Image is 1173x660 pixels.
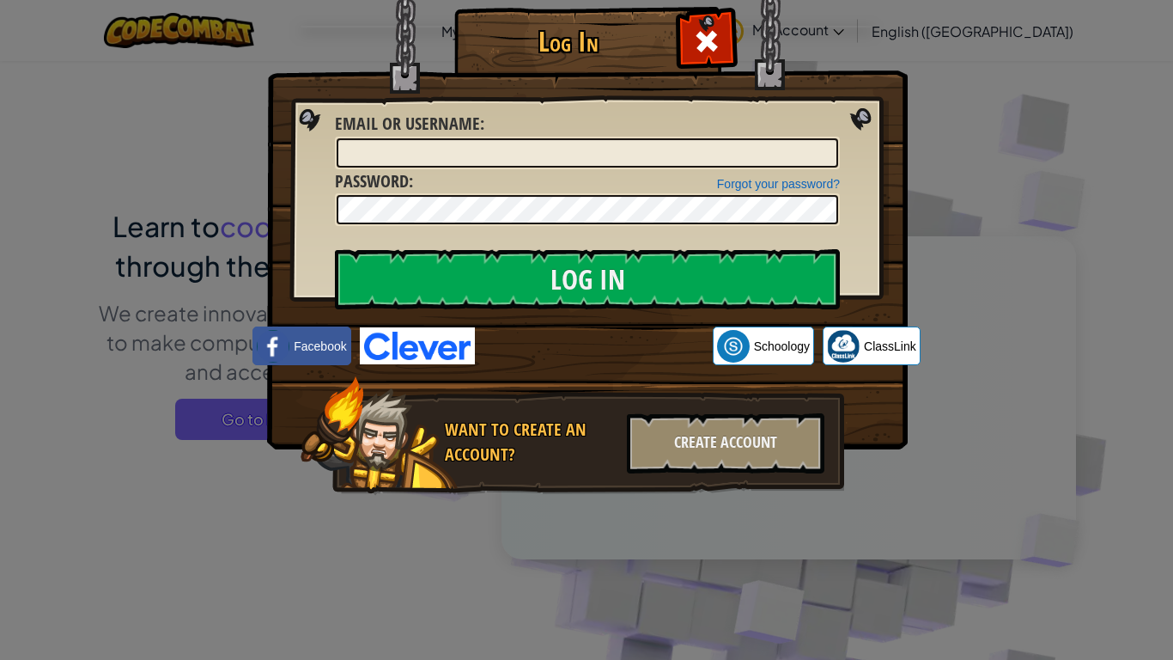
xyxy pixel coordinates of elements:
a: Forgot your password? [717,177,840,191]
img: classlink-logo-small.png [827,330,860,363]
img: facebook_small.png [257,330,289,363]
span: Email or Username [335,112,480,135]
label: : [335,112,484,137]
h1: Log In [459,27,678,57]
div: Create Account [627,413,824,474]
iframe: Sign in with Google Button [475,327,713,365]
div: Want to create an account? [445,418,617,467]
label: : [335,169,413,194]
span: Facebook [294,338,346,355]
span: Password [335,169,409,192]
span: ClassLink [864,338,916,355]
img: clever-logo-blue.png [360,327,475,364]
input: Log In [335,249,840,309]
img: schoology.png [717,330,750,363]
span: Schoology [754,338,810,355]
